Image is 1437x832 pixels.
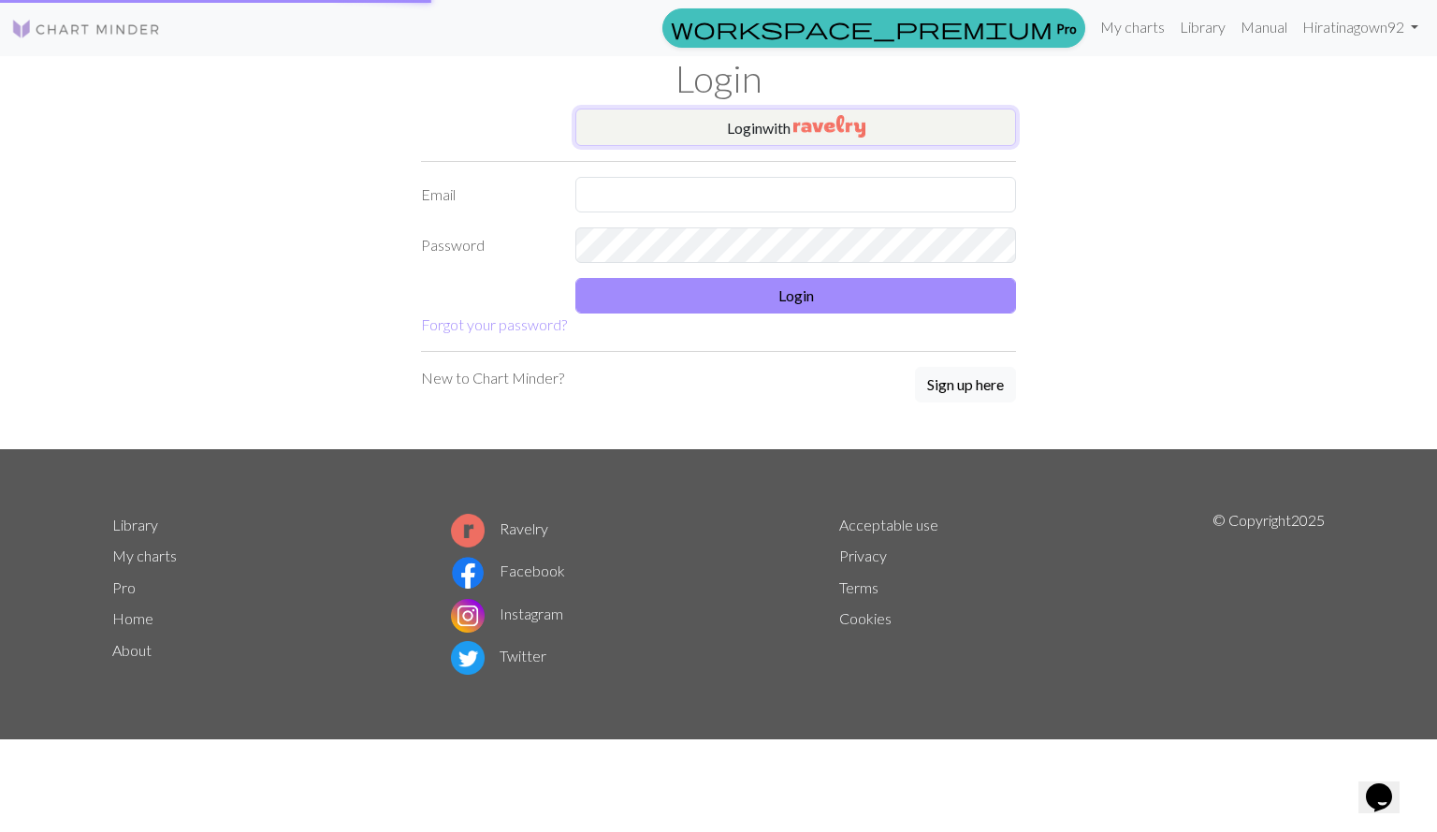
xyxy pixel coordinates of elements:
[915,367,1016,402] button: Sign up here
[451,562,565,579] a: Facebook
[1358,757,1418,813] iframe: chat widget
[1093,8,1172,46] a: My charts
[112,547,177,564] a: My charts
[451,556,485,590] img: Facebook logo
[1172,8,1233,46] a: Library
[662,8,1085,48] a: Pro
[112,578,136,596] a: Pro
[671,15,1052,41] span: workspace_premium
[421,315,567,333] a: Forgot your password?
[101,56,1336,101] h1: Login
[451,647,546,664] a: Twitter
[451,641,485,675] img: Twitter logo
[1212,509,1325,679] p: © Copyright 2025
[112,609,153,627] a: Home
[575,109,1016,146] button: Loginwith
[793,115,865,138] img: Ravelry
[839,578,878,596] a: Terms
[451,605,563,622] a: Instagram
[410,227,564,263] label: Password
[421,367,564,389] p: New to Chart Minder?
[839,516,938,533] a: Acceptable use
[451,514,485,547] img: Ravelry logo
[112,516,158,533] a: Library
[11,18,161,40] img: Logo
[410,177,564,212] label: Email
[1295,8,1426,46] a: Hiratinagown92
[112,641,152,659] a: About
[915,367,1016,404] a: Sign up here
[839,547,887,564] a: Privacy
[839,609,892,627] a: Cookies
[451,599,485,633] img: Instagram logo
[1233,8,1295,46] a: Manual
[575,278,1016,314] button: Login
[451,519,548,537] a: Ravelry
